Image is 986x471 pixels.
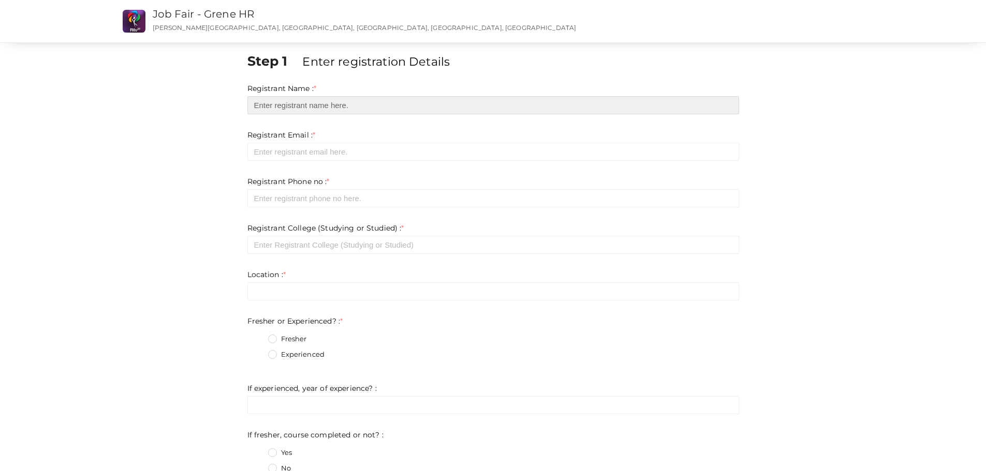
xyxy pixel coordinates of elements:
label: Registrant College (Studying or Studied) : [247,223,404,233]
label: Yes [268,448,292,458]
p: [PERSON_NAME][GEOGRAPHIC_DATA], [GEOGRAPHIC_DATA], [GEOGRAPHIC_DATA], [GEOGRAPHIC_DATA], [GEOGRAP... [153,23,646,32]
input: Enter Registrant College (Studying or Studied) [247,236,739,254]
label: Fresher [268,334,307,344]
label: Step 1 [247,52,301,70]
label: Enter registration Details [302,53,450,70]
label: If experienced, year of experience? : [247,383,377,393]
label: Fresher or Experienced? : [247,316,343,326]
label: Registrant Phone no : [247,176,330,187]
img: CS2O7UHK_small.png [123,10,145,33]
input: Enter registrant name here. [247,96,739,114]
label: Registrant Email : [247,130,316,140]
label: Location : [247,269,286,280]
label: Registrant Name : [247,83,317,94]
input: Enter registrant email here. [247,143,739,161]
label: If fresher, course completed or not? : [247,430,384,440]
input: Enter registrant phone no here. [247,189,739,207]
label: Experienced [268,350,325,360]
a: Job Fair - Grene HR [153,8,255,20]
